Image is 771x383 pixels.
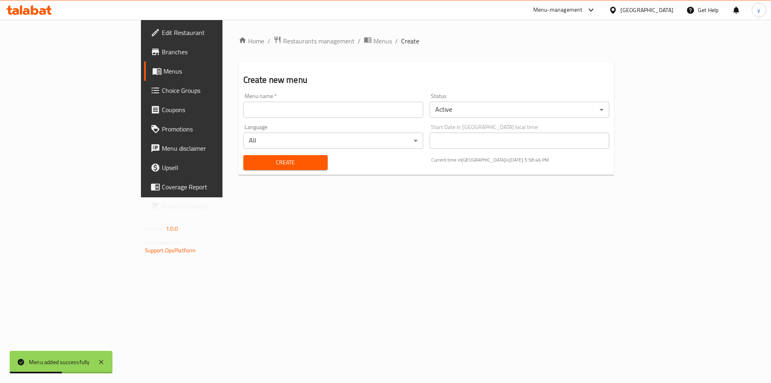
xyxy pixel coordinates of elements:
[162,201,263,211] span: Grocery Checklist
[243,155,328,170] button: Create
[431,156,610,164] p: Current time in [GEOGRAPHIC_DATA] is [DATE] 5:58:46 PM
[162,182,263,192] span: Coverage Report
[373,36,392,46] span: Menus
[273,36,355,46] a: Restaurants management
[162,143,263,153] span: Menu disclaimer
[243,133,423,149] div: All
[162,163,263,172] span: Upsell
[364,36,392,46] a: Menus
[145,237,182,248] span: Get support on:
[144,100,270,119] a: Coupons
[166,223,178,234] span: 1.0.0
[162,124,263,134] span: Promotions
[243,74,610,86] h2: Create new menu
[162,28,263,37] span: Edit Restaurant
[163,66,263,76] span: Menus
[162,86,263,95] span: Choice Groups
[283,36,355,46] span: Restaurants management
[144,81,270,100] a: Choice Groups
[144,119,270,139] a: Promotions
[395,36,398,46] li: /
[145,223,165,234] span: Version:
[144,42,270,61] a: Branches
[401,36,419,46] span: Create
[620,6,673,14] div: [GEOGRAPHIC_DATA]
[144,23,270,42] a: Edit Restaurant
[243,102,423,118] input: Please enter Menu name
[144,197,270,216] a: Grocery Checklist
[144,61,270,81] a: Menus
[29,358,90,367] div: Menu added successfully
[250,158,321,168] span: Create
[145,245,196,256] a: Support.OpsPlatform
[239,36,614,46] nav: breadcrumb
[162,47,263,57] span: Branches
[358,36,361,46] li: /
[533,5,583,15] div: Menu-management
[162,105,263,115] span: Coupons
[430,102,610,118] div: Active
[144,177,270,197] a: Coverage Report
[757,6,760,14] span: y
[144,158,270,177] a: Upsell
[144,139,270,158] a: Menu disclaimer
